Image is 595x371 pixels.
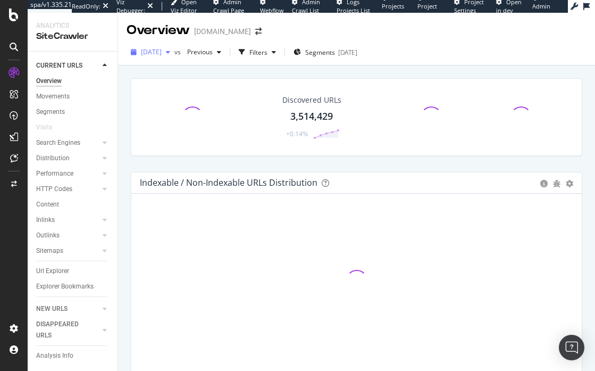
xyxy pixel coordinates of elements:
[36,245,63,257] div: Sitemaps
[36,168,99,179] a: Performance
[289,44,362,61] button: Segments[DATE]
[36,106,110,118] a: Segments
[36,350,110,361] a: Analysis Info
[36,137,80,149] div: Search Engines
[532,2,550,19] span: Admin Page
[540,180,548,187] div: circle-info
[36,30,109,43] div: SiteCrawler
[36,137,99,149] a: Search Engines
[36,91,70,102] div: Movements
[566,180,573,187] div: gear
[559,335,584,360] div: Open Intercom Messenger
[36,199,59,210] div: Content
[36,303,99,315] a: NEW URLS
[36,21,109,30] div: Analytics
[36,76,62,87] div: Overview
[417,2,437,19] span: Project Page
[553,180,560,187] div: bug
[234,44,280,61] button: Filters
[338,48,357,57] div: [DATE]
[36,319,99,341] a: DISAPPEARED URLS
[36,281,110,292] a: Explorer Bookmarks
[36,266,110,277] a: Url Explorer
[36,184,72,195] div: HTTP Codes
[36,153,70,164] div: Distribution
[255,28,262,35] div: arrow-right-arrow-left
[249,48,267,57] div: Filters
[305,48,335,57] span: Segments
[36,215,55,226] div: Inlinks
[36,303,68,315] div: NEW URLS
[36,106,65,118] div: Segments
[36,60,82,71] div: CURRENT URLS
[36,184,99,195] a: HTTP Codes
[36,281,94,292] div: Explorer Bookmarks
[36,122,52,133] div: Visits
[36,199,110,210] a: Content
[282,95,341,105] div: Discovered URLs
[36,230,99,241] a: Outlinks
[141,47,162,56] span: 2025 Aug. 6th
[36,122,63,133] a: Visits
[382,2,404,19] span: Projects List
[36,230,60,241] div: Outlinks
[290,110,333,123] div: 3,514,429
[36,266,69,277] div: Url Explorer
[127,21,190,39] div: Overview
[174,47,183,56] span: vs
[140,177,317,188] div: Indexable / Non-Indexable URLs Distribution
[194,26,251,37] div: [DOMAIN_NAME]
[286,129,308,138] div: +0.14%
[36,60,99,71] a: CURRENT URLS
[36,245,99,257] a: Sitemaps
[72,2,100,11] div: ReadOnly:
[36,76,110,87] a: Overview
[36,215,99,226] a: Inlinks
[127,44,174,61] button: [DATE]
[36,350,73,361] div: Analysis Info
[36,91,110,102] a: Movements
[36,153,99,164] a: Distribution
[36,319,90,341] div: DISAPPEARED URLS
[183,44,225,61] button: Previous
[36,168,73,179] div: Performance
[183,47,213,56] span: Previous
[260,6,284,14] span: Webflow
